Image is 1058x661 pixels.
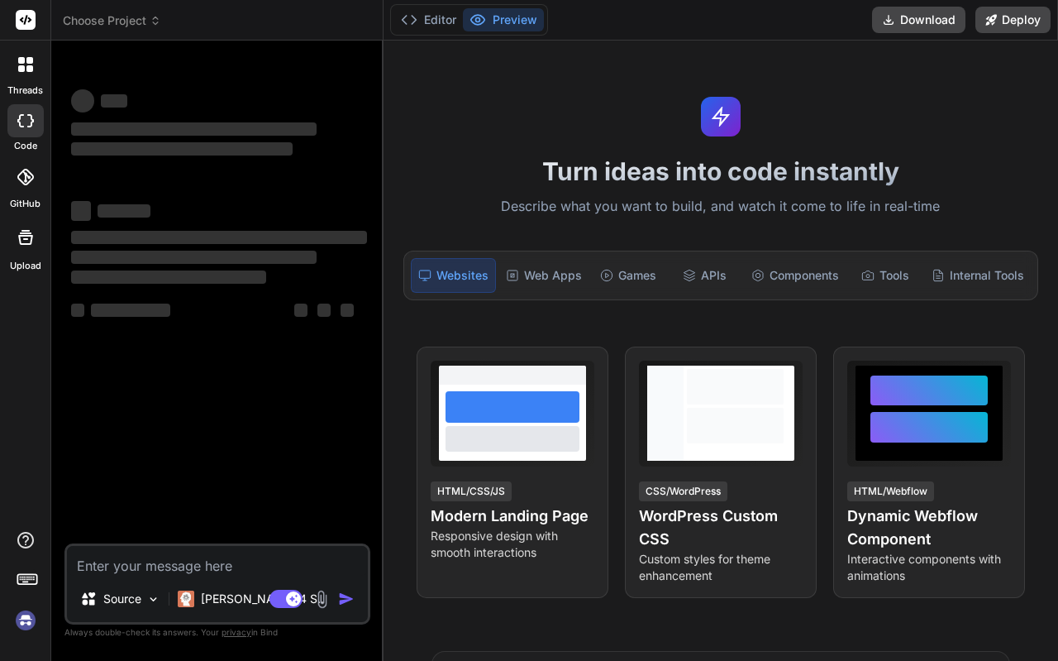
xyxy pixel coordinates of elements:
[639,481,727,501] div: CSS/WordPress
[64,625,370,640] p: Always double-check its answers. Your in Bind
[431,528,594,561] p: Responsive design with smooth interactions
[98,204,150,218] span: ‌
[71,304,84,317] span: ‌
[71,142,293,156] span: ‌
[668,258,741,293] div: APIs
[294,304,307,317] span: ‌
[12,606,40,635] img: signin
[639,505,803,551] h4: WordPress Custom CSS
[178,591,194,607] img: Claude 4 Sonnet
[341,304,354,317] span: ‌
[71,231,367,244] span: ‌
[10,259,41,273] label: Upload
[71,271,266,284] span: ‌
[463,8,544,31] button: Preview
[872,7,965,33] button: Download
[317,304,331,317] span: ‌
[101,94,127,108] span: ‌
[847,481,934,501] div: HTML/Webflow
[71,201,91,221] span: ‌
[71,89,94,113] span: ‌
[639,551,803,584] p: Custom styles for theme enhancement
[499,258,589,293] div: Web Apps
[7,84,43,98] label: threads
[312,590,331,609] img: attachment
[71,251,317,264] span: ‌
[431,481,512,501] div: HTML/CSS/JS
[103,591,141,607] p: Source
[146,592,160,606] img: Pick Models
[10,197,41,211] label: GitHub
[745,258,846,293] div: Components
[201,591,324,607] p: [PERSON_NAME] 4 S..
[975,7,1051,33] button: Deploy
[431,505,594,528] h4: Modern Landing Page
[849,258,922,293] div: Tools
[71,122,317,136] span: ‌
[393,156,1048,186] h1: Turn ideas into code instantly
[592,258,665,293] div: Games
[222,627,251,637] span: privacy
[847,505,1011,551] h4: Dynamic Webflow Component
[338,591,355,607] img: icon
[925,258,1031,293] div: Internal Tools
[394,8,463,31] button: Editor
[14,139,37,153] label: code
[411,258,496,293] div: Websites
[393,196,1048,218] p: Describe what you want to build, and watch it come to life in real-time
[91,304,170,317] span: ‌
[847,551,1011,584] p: Interactive components with animations
[63,12,161,29] span: Choose Project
